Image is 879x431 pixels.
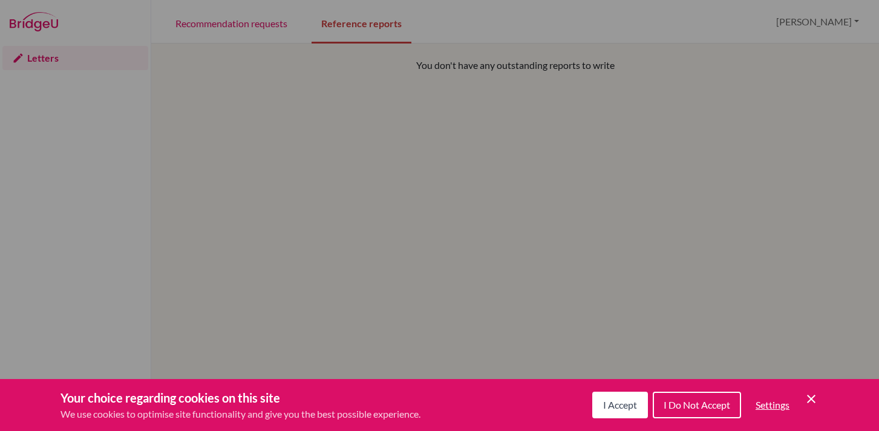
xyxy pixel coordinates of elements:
button: Settings [746,393,799,417]
button: Save and close [804,392,819,406]
h3: Your choice regarding cookies on this site [60,389,420,407]
span: I Do Not Accept [664,399,730,410]
button: I Do Not Accept [653,392,741,418]
span: I Accept [603,399,637,410]
p: We use cookies to optimise site functionality and give you the best possible experience. [60,407,420,421]
button: I Accept [592,392,648,418]
span: Settings [756,399,789,410]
